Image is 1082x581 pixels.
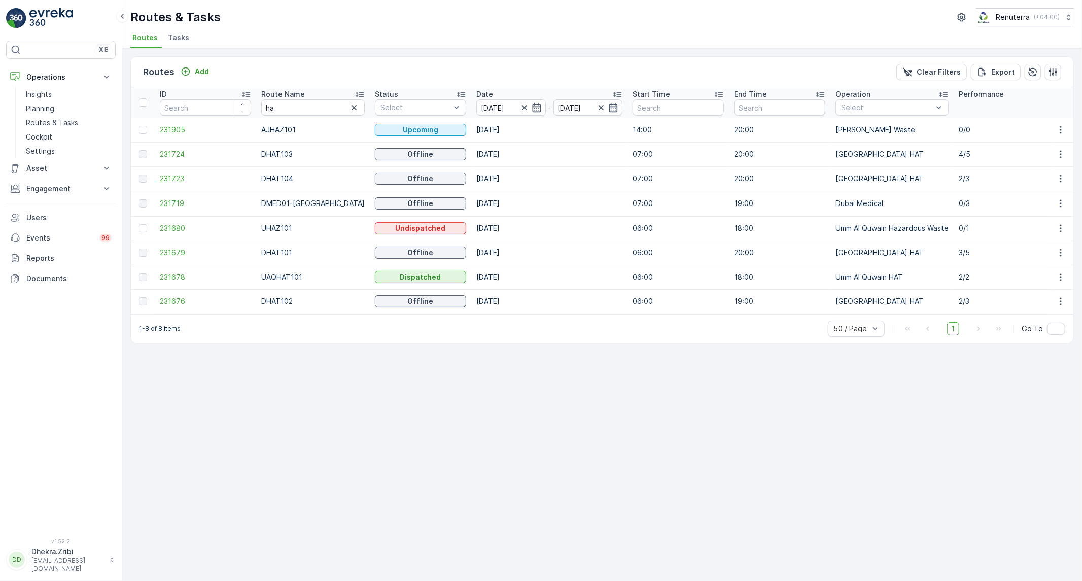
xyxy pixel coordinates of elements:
input: Search [261,99,365,116]
a: Reports [6,248,116,268]
p: 0/3 [959,198,1050,209]
a: Documents [6,268,116,289]
p: Select [380,102,450,113]
span: 1 [947,322,959,335]
p: Reports [26,253,112,263]
button: Operations [6,67,116,87]
p: 07:00 [633,198,724,209]
p: Dhekra.Zribi [31,546,104,557]
p: UHAZ101 [261,223,365,233]
div: Toggle Row Selected [139,199,147,208]
td: [DATE] [471,265,627,289]
button: Offline [375,247,466,259]
p: - [548,101,551,114]
input: dd/mm/yyyy [476,99,546,116]
a: Insights [22,87,116,101]
span: Tasks [168,32,189,43]
p: Engagement [26,184,95,194]
p: 1-8 of 8 items [139,325,181,333]
p: DMED01-[GEOGRAPHIC_DATA] [261,198,365,209]
img: logo_light-DOdMpM7g.png [29,8,73,28]
p: Export [991,67,1015,77]
p: Routes [143,65,174,79]
p: [GEOGRAPHIC_DATA] HAT [835,174,949,184]
p: 20:00 [734,174,825,184]
div: DD [9,552,25,568]
div: Toggle Row Selected [139,224,147,232]
p: Planning [26,104,54,114]
td: [DATE] [471,142,627,166]
p: Performance [959,89,1004,99]
button: Offline [375,148,466,160]
a: 231680 [160,223,251,233]
p: 0/0 [959,125,1050,135]
p: Offline [408,149,434,159]
p: Add [195,66,209,77]
p: 4/5 [959,149,1050,159]
p: Date [476,89,493,99]
button: Upcoming [375,124,466,136]
button: Offline [375,173,466,185]
p: [GEOGRAPHIC_DATA] HAT [835,248,949,258]
div: Toggle Row Selected [139,273,147,281]
p: Status [375,89,398,99]
p: [PERSON_NAME] Waste [835,125,949,135]
a: Cockpit [22,130,116,144]
td: [DATE] [471,289,627,314]
a: Planning [22,101,116,116]
p: Upcoming [403,125,438,135]
button: Offline [375,295,466,307]
button: Dispatched [375,271,466,283]
a: 231723 [160,174,251,184]
div: Toggle Row Selected [139,297,147,305]
p: Operations [26,72,95,82]
div: Toggle Row Selected [139,150,147,158]
p: Insights [26,89,52,99]
div: Toggle Row Selected [139,175,147,183]
p: 06:00 [633,248,724,258]
p: Offline [408,174,434,184]
p: Umm Al Quwain HAT [835,272,949,282]
p: Start Time [633,89,670,99]
input: Search [160,99,251,116]
a: 231678 [160,272,251,282]
span: 231679 [160,248,251,258]
p: 20:00 [734,248,825,258]
td: [DATE] [471,241,627,265]
td: [DATE] [471,216,627,241]
p: 06:00 [633,223,724,233]
p: Offline [408,198,434,209]
a: Settings [22,144,116,158]
p: DHAT104 [261,174,365,184]
p: ⌘B [98,46,109,54]
p: Umm Al Quwain Hazardous Waste [835,223,949,233]
p: ( +04:00 ) [1034,13,1060,21]
a: 231905 [160,125,251,135]
p: Operation [835,89,870,99]
input: Search [734,99,825,116]
p: 20:00 [734,149,825,159]
button: Asset [6,158,116,179]
p: Route Name [261,89,305,99]
span: Go To [1022,324,1043,334]
p: 0/1 [959,223,1050,233]
input: Search [633,99,724,116]
p: Undispatched [396,223,446,233]
p: 18:00 [734,272,825,282]
td: [DATE] [471,118,627,142]
span: Routes [132,32,158,43]
p: 14:00 [633,125,724,135]
p: 19:00 [734,296,825,306]
button: Export [971,64,1021,80]
span: 231676 [160,296,251,306]
p: End Time [734,89,767,99]
button: Clear Filters [896,64,967,80]
p: Documents [26,274,112,284]
p: Cockpit [26,132,52,142]
p: Select [841,102,933,113]
p: Dubai Medical [835,198,949,209]
p: [GEOGRAPHIC_DATA] HAT [835,149,949,159]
